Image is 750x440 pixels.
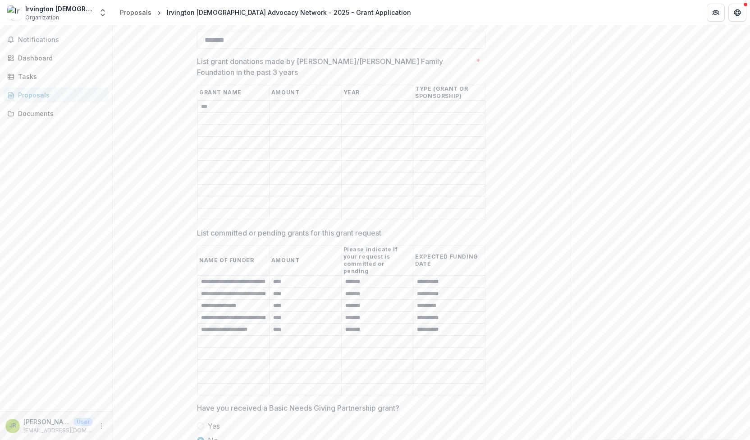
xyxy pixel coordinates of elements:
[25,14,59,22] span: Organization
[728,4,746,22] button: Get Help
[341,85,413,101] th: YEAR
[18,53,101,63] div: Dashboard
[197,403,399,413] p: Have you received a Basic Needs Giving Partnership grant?
[197,56,472,78] p: List grant donations made by [PERSON_NAME]/[PERSON_NAME] Family Foundation in the past 3 years
[74,418,92,426] p: User
[413,85,485,101] th: TYPE (GRANT OR SPONSORSHIP)
[4,88,109,102] a: Proposals
[120,8,151,17] div: Proposals
[96,4,109,22] button: Open entity switcher
[9,423,16,429] div: Jonathan Reinink
[4,106,109,121] a: Documents
[197,85,270,101] th: GRANT NAME
[269,246,341,276] th: AMOUNT
[4,51,109,65] a: Dashboard
[25,4,93,14] div: Irvington [DEMOGRAPHIC_DATA] Advocacy Network
[341,246,413,276] th: Please indicate if your request is committed or pending
[116,6,155,19] a: Proposals
[197,227,381,238] p: List committed or pending grants for this grant request
[4,32,109,47] button: Notifications
[269,85,341,101] th: AMOUNT
[167,8,411,17] div: Irvington [DEMOGRAPHIC_DATA] Advocacy Network - 2025 - Grant Application
[116,6,415,19] nav: breadcrumb
[413,246,485,276] th: EXPECTED FUNDING DATE
[23,426,92,435] p: [EMAIL_ADDRESS][DOMAIN_NAME]
[197,246,270,276] th: NAME OF FUNDER
[18,72,101,81] div: Tasks
[7,5,22,20] img: Irvington Churches Advocacy Network
[707,4,725,22] button: Partners
[96,421,107,431] button: More
[18,90,101,100] div: Proposals
[208,421,220,431] span: Yes
[4,69,109,84] a: Tasks
[18,36,105,44] span: Notifications
[23,417,70,426] p: [PERSON_NAME]
[18,109,101,118] div: Documents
